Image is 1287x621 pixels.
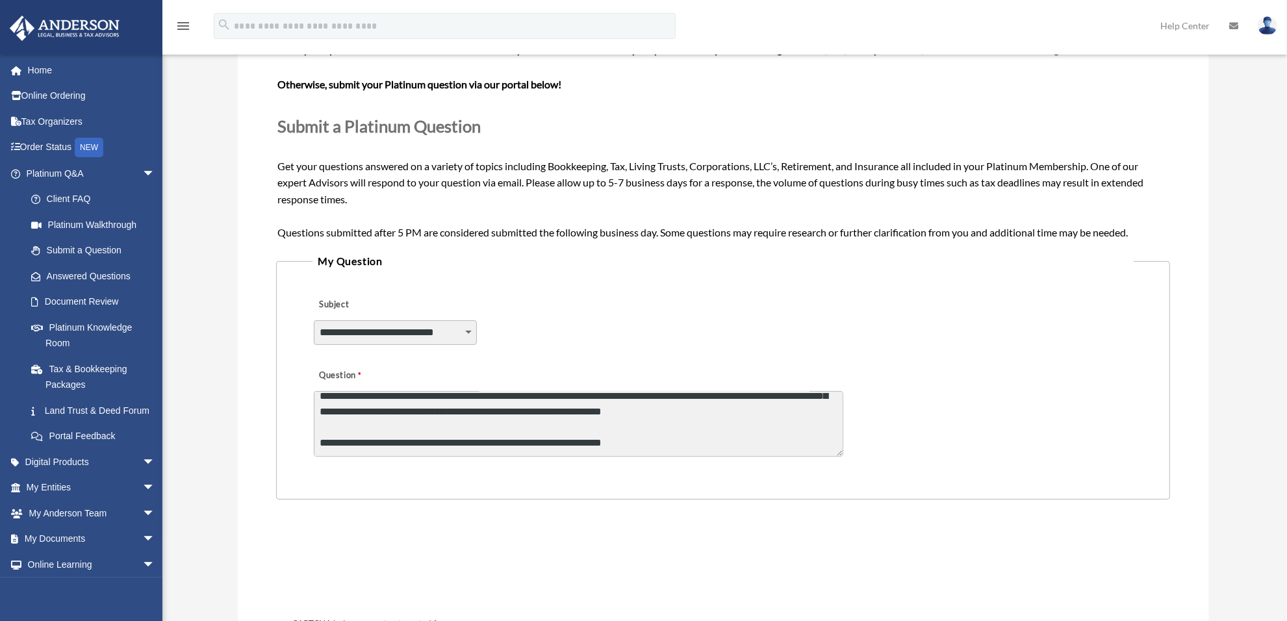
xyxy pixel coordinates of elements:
div: NEW [75,138,103,157]
a: My Anderson Teamarrow_drop_down [9,500,175,526]
a: Document Review [18,289,175,315]
a: My Entitiesarrow_drop_down [9,475,175,501]
legend: My Question [312,252,1133,270]
span: Get your questions answered on a variety of topics including Bookkeeping, Tax, Living Trusts, Cor... [277,43,1168,238]
i: search [217,18,231,32]
i: menu [175,18,191,34]
a: Order StatusNEW [9,134,175,161]
span: arrow_drop_down [142,449,168,475]
a: Tax Organizers [9,108,175,134]
iframe: reCAPTCHA [280,540,478,590]
label: Question [314,367,414,385]
a: Client FAQ [18,186,175,212]
span: arrow_drop_down [142,526,168,553]
a: Land Trust & Deed Forum [18,398,175,424]
a: Platinum Knowledge Room [971,43,1093,55]
a: Portal Feedback [18,424,175,450]
a: Platinum Q&Aarrow_drop_down [9,160,175,186]
span: arrow_drop_down [142,160,168,187]
span: Submit a Platinum Question [277,116,481,136]
img: User Pic [1258,16,1277,35]
b: Otherwise, submit your Platinum question via our portal below! [277,78,561,90]
span: Chat with attorneys and tax advisors about your professional questions in regard to tax, law, ass... [437,43,1093,55]
a: Billingarrow_drop_down [9,577,175,603]
a: Digital Productsarrow_drop_down [9,449,175,475]
span: arrow_drop_down [142,551,168,578]
a: Platinum Walkthrough [18,212,175,238]
a: Home [9,57,175,83]
span: Need your question answered now? [277,43,437,55]
a: Tax & Bookkeeping Packages [18,356,175,398]
a: My Documentsarrow_drop_down [9,526,175,552]
span: arrow_drop_down [142,500,168,527]
img: Anderson Advisors Platinum Portal [6,16,123,41]
a: Platinum Knowledge Room [18,314,175,356]
a: Online Learningarrow_drop_down [9,551,175,577]
span: arrow_drop_down [142,577,168,604]
a: Answered Questions [18,263,175,289]
span: arrow_drop_down [142,475,168,501]
label: Subject [314,296,437,314]
a: Online Ordering [9,83,175,109]
a: Submit a Question [18,238,168,264]
a: menu [175,23,191,34]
